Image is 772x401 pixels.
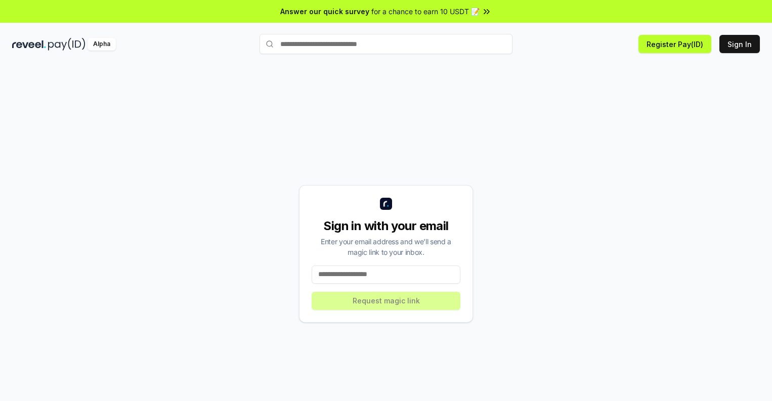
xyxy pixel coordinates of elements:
button: Register Pay(ID) [638,35,711,53]
span: for a chance to earn 10 USDT 📝 [371,6,480,17]
img: logo_small [380,198,392,210]
div: Enter your email address and we’ll send a magic link to your inbox. [312,236,460,257]
img: pay_id [48,38,85,51]
img: reveel_dark [12,38,46,51]
div: Sign in with your email [312,218,460,234]
div: Alpha [88,38,116,51]
button: Sign In [719,35,760,53]
span: Answer our quick survey [280,6,369,17]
